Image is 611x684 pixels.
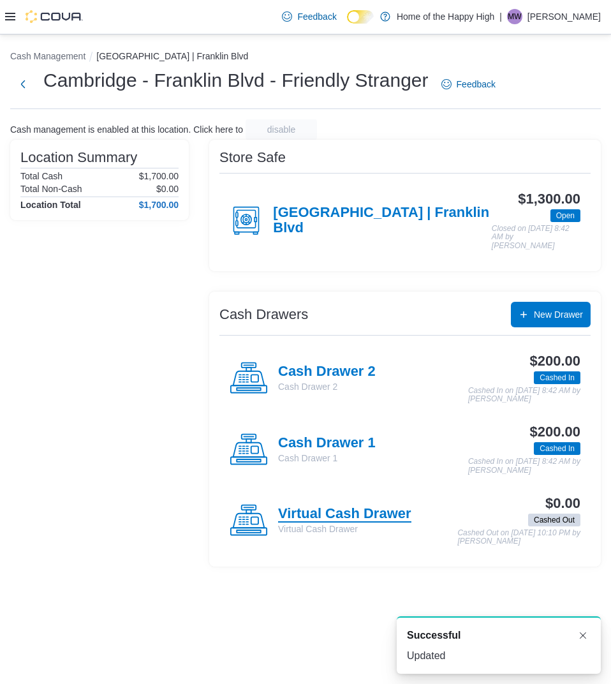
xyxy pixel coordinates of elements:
[534,308,583,321] span: New Drawer
[436,71,501,97] a: Feedback
[278,435,376,452] h4: Cash Drawer 1
[534,514,575,526] span: Cashed Out
[457,78,496,91] span: Feedback
[540,372,575,383] span: Cashed In
[575,628,591,643] button: Dismiss toast
[534,371,580,384] span: Cashed In
[407,628,460,643] span: Successful
[508,9,521,24] span: MW
[518,191,580,207] h3: $1,300.00
[492,225,580,251] p: Closed on [DATE] 8:42 AM by [PERSON_NAME]
[20,184,82,194] h6: Total Non-Cash
[219,307,308,322] h3: Cash Drawers
[10,50,601,65] nav: An example of EuiBreadcrumbs
[20,200,81,210] h4: Location Total
[507,9,522,24] div: Michael Welch
[139,171,179,181] p: $1,700.00
[96,51,248,61] button: [GEOGRAPHIC_DATA] | Franklin Blvd
[278,364,376,380] h4: Cash Drawer 2
[26,10,83,23] img: Cova
[540,443,575,454] span: Cashed In
[407,648,591,664] div: Updated
[278,523,411,535] p: Virtual Cash Drawer
[347,10,374,24] input: Dark Mode
[20,150,137,165] h3: Location Summary
[277,4,341,29] a: Feedback
[156,184,179,194] p: $0.00
[278,506,411,523] h4: Virtual Cash Drawer
[556,210,575,221] span: Open
[278,380,376,393] p: Cash Drawer 2
[545,496,580,511] h3: $0.00
[527,9,601,24] p: [PERSON_NAME]
[10,71,36,97] button: Next
[278,452,376,465] p: Cash Drawer 1
[10,124,243,135] p: Cash management is enabled at this location. Click here to
[43,68,429,93] h1: Cambridge - Franklin Blvd - Friendly Stranger
[219,150,286,165] h3: Store Safe
[457,529,580,546] p: Cashed Out on [DATE] 10:10 PM by [PERSON_NAME]
[534,442,580,455] span: Cashed In
[530,353,580,369] h3: $200.00
[530,424,580,440] h3: $200.00
[20,171,63,181] h6: Total Cash
[397,9,494,24] p: Home of the Happy High
[297,10,336,23] span: Feedback
[10,51,85,61] button: Cash Management
[139,200,179,210] h4: $1,700.00
[246,119,317,140] button: disable
[528,514,580,526] span: Cashed Out
[267,123,295,136] span: disable
[511,302,591,327] button: New Drawer
[468,387,580,404] p: Cashed In on [DATE] 8:42 AM by [PERSON_NAME]
[499,9,502,24] p: |
[550,209,580,222] span: Open
[407,628,591,643] div: Notification
[273,205,491,237] h4: [GEOGRAPHIC_DATA] | Franklin Blvd
[468,457,580,475] p: Cashed In on [DATE] 8:42 AM by [PERSON_NAME]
